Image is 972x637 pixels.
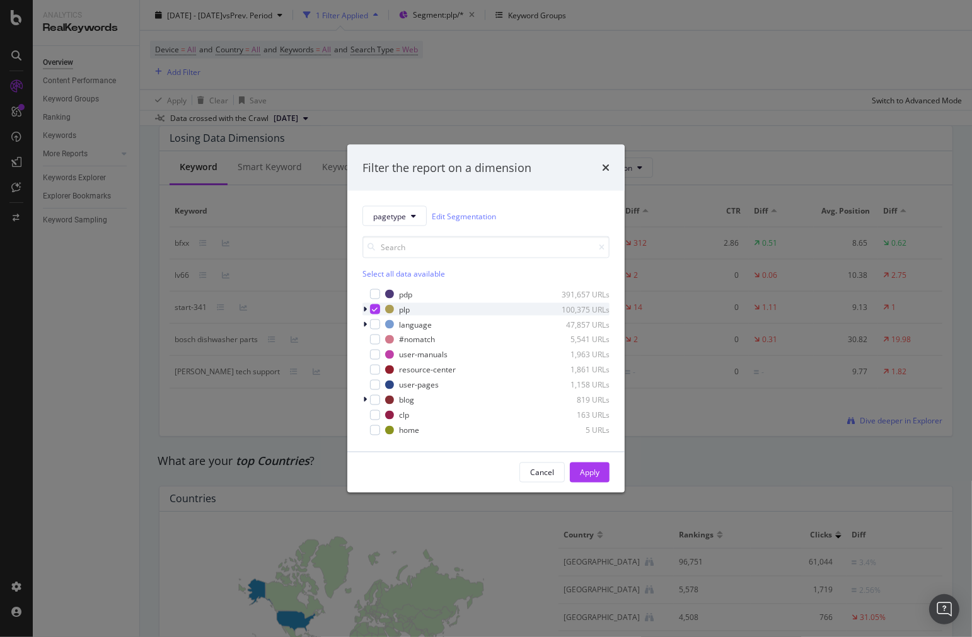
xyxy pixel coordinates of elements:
[548,289,610,299] div: 391,657 URLs
[362,268,610,279] div: Select all data available
[548,334,610,345] div: 5,541 URLs
[399,410,409,420] div: clp
[548,425,610,435] div: 5 URLs
[548,394,610,405] div: 819 URLs
[519,462,565,483] button: Cancel
[548,410,610,420] div: 163 URLs
[399,364,456,375] div: resource-center
[362,206,427,226] button: pagetype
[362,159,531,176] div: Filter the report on a dimension
[602,159,610,176] div: times
[399,334,435,345] div: #nomatch
[399,394,414,405] div: blog
[548,379,610,390] div: 1,158 URLs
[373,210,406,221] span: pagetype
[548,349,610,360] div: 1,963 URLs
[399,379,439,390] div: user-pages
[399,425,419,435] div: home
[399,289,412,299] div: pdp
[570,462,610,483] button: Apply
[362,236,610,258] input: Search
[929,594,959,624] div: Open Intercom Messenger
[432,209,496,222] a: Edit Segmentation
[347,144,625,493] div: modal
[530,467,554,478] div: Cancel
[399,319,432,330] div: language
[580,467,599,478] div: Apply
[548,304,610,314] div: 100,375 URLs
[399,349,448,360] div: user-manuals
[548,364,610,375] div: 1,861 URLs
[399,304,410,314] div: plp
[548,319,610,330] div: 47,857 URLs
